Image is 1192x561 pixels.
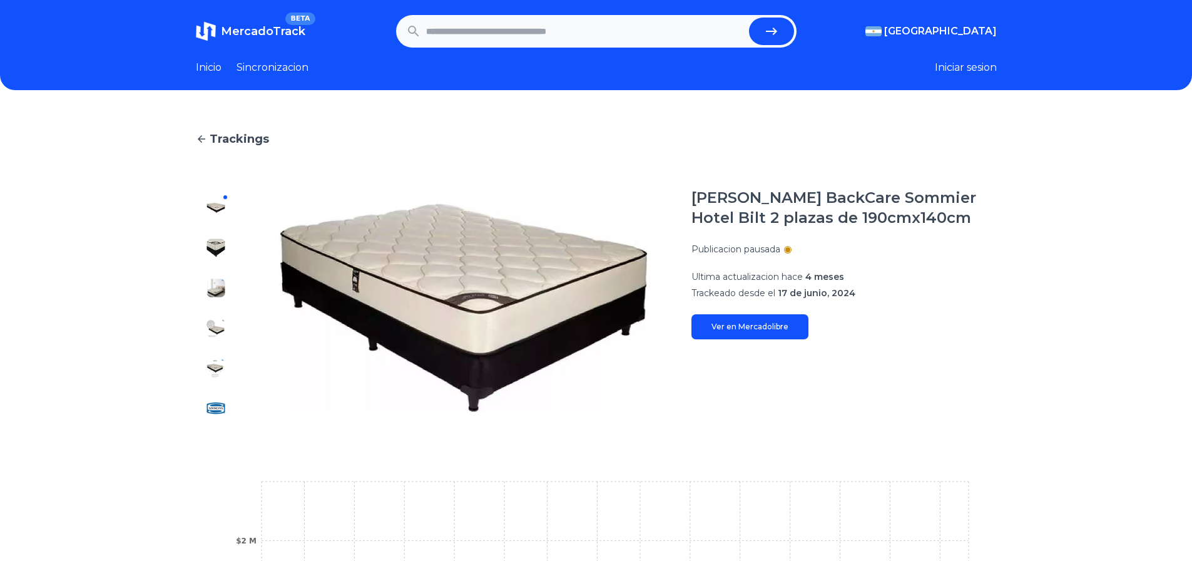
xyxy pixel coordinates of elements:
[691,243,780,255] p: Publicacion pausada
[206,398,226,418] img: Simmons BackCare Sommier Hotel Bilt 2 plazas de 190cmx140cm
[884,24,997,39] span: [GEOGRAPHIC_DATA]
[196,21,216,41] img: MercadoTrack
[865,26,882,36] img: Argentina
[285,13,315,25] span: BETA
[206,358,226,378] img: Simmons BackCare Sommier Hotel Bilt 2 plazas de 190cmx140cm
[237,60,308,75] a: Sincronizacion
[196,60,222,75] a: Inicio
[935,60,997,75] button: Iniciar sesion
[210,130,269,148] span: Trackings
[221,24,305,38] span: MercadoTrack
[236,537,257,545] tspan: $2 M
[196,21,305,41] a: MercadoTrackBETA
[691,188,997,228] h1: [PERSON_NAME] BackCare Sommier Hotel Bilt 2 plazas de 190cmx140cm
[691,271,803,282] span: Ultima actualizacion hace
[691,287,775,299] span: Trackeado desde el
[865,24,997,39] button: [GEOGRAPHIC_DATA]
[206,198,226,218] img: Simmons BackCare Sommier Hotel Bilt 2 plazas de 190cmx140cm
[196,130,997,148] a: Trackings
[261,188,666,428] img: Simmons BackCare Sommier Hotel Bilt 2 plazas de 190cmx140cm
[778,287,855,299] span: 17 de junio, 2024
[691,314,808,339] a: Ver en Mercadolibre
[206,238,226,258] img: Simmons BackCare Sommier Hotel Bilt 2 plazas de 190cmx140cm
[805,271,844,282] span: 4 meses
[206,318,226,338] img: Simmons BackCare Sommier Hotel Bilt 2 plazas de 190cmx140cm
[206,278,226,298] img: Simmons BackCare Sommier Hotel Bilt 2 plazas de 190cmx140cm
